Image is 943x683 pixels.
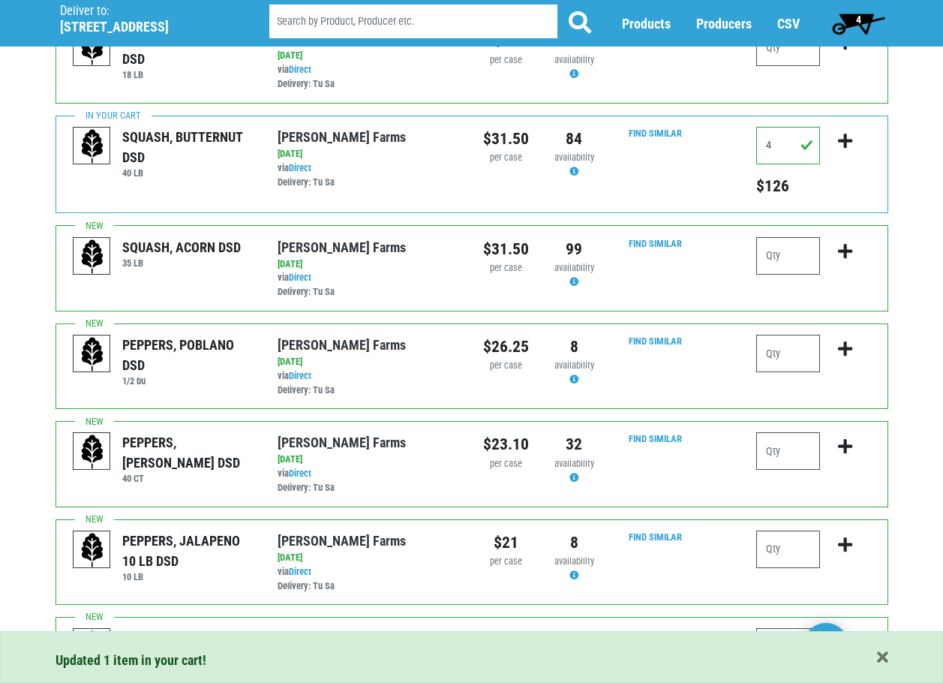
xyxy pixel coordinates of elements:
a: [PERSON_NAME] Farms [278,533,406,549]
h6: 35 LB [122,257,241,269]
input: Qty [756,335,820,372]
a: Direct [289,162,311,173]
div: $31.50 [483,127,529,151]
div: Delivery: Tu Sa [278,481,460,495]
a: Find Similar [629,629,682,640]
h6: 1/2 bu [122,375,255,387]
a: Direct [289,468,311,479]
a: [PERSON_NAME] Farms [278,435,406,450]
div: [DATE] [278,551,460,565]
div: SQUASH, DELICATA DSD [122,29,255,69]
a: Direct [289,272,311,283]
a: [PERSON_NAME] Farms [278,337,406,353]
a: Direct [289,370,311,381]
a: Direct [289,566,311,577]
div: via [278,467,460,495]
img: placeholder-variety-43d6402dacf2d531de610a020419775a.svg [74,238,111,275]
input: Qty [756,127,820,164]
div: via [278,565,460,594]
div: PEPPERS, [PERSON_NAME] DSD [122,432,255,473]
div: via [278,369,460,398]
div: [DATE] [278,49,460,63]
span: availability [554,54,594,65]
a: Find Similar [629,433,682,444]
div: Delivery: Tu Sa [278,176,460,190]
img: placeholder-variety-43d6402dacf2d531de610a020419775a.svg [74,128,111,165]
span: availability [554,555,594,567]
div: 99 [551,237,597,261]
div: via [278,271,460,299]
div: [DATE] [278,355,460,369]
h6: 40 CT [122,473,255,484]
div: PEPPERS, POBLANO DSD [122,335,255,375]
img: placeholder-variety-43d6402dacf2d531de610a020419775a.svg [74,335,111,373]
span: availability [554,458,594,469]
a: 4 [825,8,892,38]
p: Deliver to: [60,4,231,19]
a: Producers [696,16,752,32]
input: Qty [756,628,820,666]
div: Delivery: Tu Sa [278,77,460,92]
h6: 10 LB [122,571,255,582]
div: per case [483,555,529,569]
div: Availability may be subject to change. [551,151,597,179]
a: Products [622,16,671,32]
span: availability [554,262,594,273]
div: 84 [551,127,597,151]
div: $21 [483,531,529,555]
img: placeholder-variety-43d6402dacf2d531de610a020419775a.svg [74,29,111,67]
a: Find Similar [629,128,682,139]
div: 32 [551,432,597,456]
div: [DATE] [278,453,460,467]
div: [DATE] [278,257,460,272]
img: placeholder-variety-43d6402dacf2d531de610a020419775a.svg [74,629,111,666]
div: [DATE] [278,147,460,161]
div: $23.10 [483,432,529,456]
div: $31.50 [483,237,529,261]
div: per case [483,457,529,471]
div: 8 [551,531,597,555]
span: availability [554,360,594,371]
div: Delivery: Tu Sa [278,579,460,594]
div: 8 [551,335,597,359]
div: SQUASH, BUTTERNUT DSD [122,127,255,167]
div: PEPPERS, JALAPENO 10 LB DSD [122,531,255,571]
input: Search by Product, Producer etc. [269,5,557,38]
div: $21 [483,628,529,652]
input: Qty [756,432,820,470]
div: Updated 1 item in your cart! [56,650,888,670]
div: SQUASH, ACORN DSD [122,237,241,257]
a: Find Similar [629,531,682,543]
span: 4 [856,14,861,26]
a: Direct [289,64,311,75]
div: via [278,63,460,92]
h6: 40 LB [122,167,255,179]
a: CSV [777,16,800,32]
div: Delivery: Tu Sa [278,285,460,299]
a: [PERSON_NAME] Farms [278,129,406,145]
div: via [278,161,460,190]
div: per case [483,359,529,373]
input: Qty [756,29,820,66]
a: Find Similar [629,238,682,249]
div: per case [483,261,529,275]
div: 14 [551,628,597,652]
div: $26.25 [483,335,529,359]
input: Qty [756,237,820,275]
div: Delivery: Tu Sa [278,384,460,398]
h5: [STREET_ADDRESS] [60,19,231,35]
div: EGGPLANT DSD [122,628,209,648]
span: availability [554,152,594,163]
div: per case [483,151,529,165]
h5: Total price [756,176,820,196]
div: per case [483,53,529,68]
input: Qty [756,531,820,568]
a: Find Similar [629,335,682,347]
img: placeholder-variety-43d6402dacf2d531de610a020419775a.svg [74,531,111,569]
h6: 18 LB [122,69,255,80]
img: placeholder-variety-43d6402dacf2d531de610a020419775a.svg [74,433,111,471]
a: [PERSON_NAME] Farms [278,239,406,255]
